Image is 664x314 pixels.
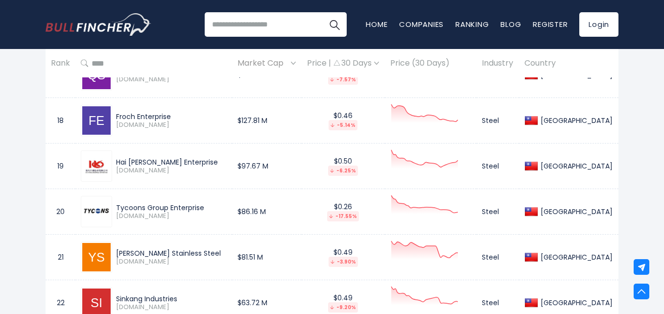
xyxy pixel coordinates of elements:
[519,49,618,78] th: Country
[500,19,521,29] a: Blog
[116,303,227,312] span: [DOMAIN_NAME]
[476,235,519,280] td: Steel
[232,144,302,189] td: $97.67 M
[232,235,302,280] td: $81.51 M
[116,294,227,303] div: Sinkang Industries
[476,98,519,144] td: Steel
[116,75,227,84] span: [DOMAIN_NAME]
[579,12,618,37] a: Login
[366,19,387,29] a: Home
[307,157,379,176] div: $0.50
[46,49,75,78] th: Rank
[538,116,613,125] div: [GEOGRAPHIC_DATA]
[46,13,151,36] img: Bullfincher logo
[82,152,111,180] img: 2038.TW.png
[307,248,379,267] div: $0.49
[322,12,347,37] button: Search
[329,257,358,267] div: -3.90%
[237,56,288,71] span: Market Cap
[327,211,359,221] div: -17.55%
[455,19,489,29] a: Ranking
[232,189,302,235] td: $86.16 M
[116,203,227,212] div: Tycoons Group Enterprise
[46,144,75,189] td: 19
[328,166,358,176] div: -6.25%
[307,58,379,69] div: Price | 30 Days
[82,197,111,226] img: 2022.TW.png
[307,111,379,130] div: $0.46
[116,258,227,266] span: [DOMAIN_NAME]
[116,112,227,121] div: Froch Enterprise
[385,49,477,78] th: Price (30 Days)
[116,212,227,220] span: [DOMAIN_NAME]
[476,49,519,78] th: Industry
[46,235,75,280] td: 21
[307,202,379,221] div: $0.26
[46,13,151,36] a: Go to homepage
[329,120,357,130] div: -5.14%
[538,253,613,262] div: [GEOGRAPHIC_DATA]
[116,158,227,167] div: Hai [PERSON_NAME] Enterprise
[307,293,379,313] div: $0.49
[476,144,519,189] td: Steel
[538,162,613,170] div: [GEOGRAPHIC_DATA]
[328,302,358,313] div: -9.20%
[232,98,302,144] td: $127.81 M
[328,74,358,85] div: -7.57%
[538,298,613,307] div: [GEOGRAPHIC_DATA]
[116,249,227,258] div: [PERSON_NAME] Stainless Steel
[476,189,519,235] td: Steel
[46,98,75,144] td: 18
[399,19,444,29] a: Companies
[533,19,568,29] a: Register
[46,189,75,235] td: 20
[538,71,613,79] div: [GEOGRAPHIC_DATA]
[538,207,613,216] div: [GEOGRAPHIC_DATA]
[116,167,227,175] span: [DOMAIN_NAME]
[116,121,227,129] span: [DOMAIN_NAME]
